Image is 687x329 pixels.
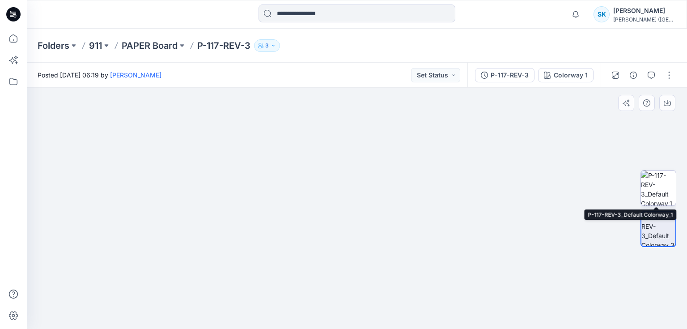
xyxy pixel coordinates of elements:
button: Details [626,68,640,82]
img: P-117-REV-3_Default Colorway_3 [641,212,675,246]
a: PAPER Board [122,39,178,52]
img: P-117-REV-3_Default Colorway_1 [641,171,676,205]
div: [PERSON_NAME] ([GEOGRAPHIC_DATA]) Exp... [613,16,676,23]
p: P-117-REV-3 [197,39,250,52]
div: SK [594,6,610,22]
span: Posted [DATE] 06:19 by [38,70,161,80]
div: P-117-REV-3 [491,70,529,80]
a: 911 [89,39,102,52]
div: Colorway 1 [554,70,588,80]
p: 3 [265,41,269,51]
button: Colorway 1 [538,68,594,82]
a: [PERSON_NAME] [110,71,161,79]
button: 3 [254,39,280,52]
div: [PERSON_NAME] [613,5,676,16]
button: P-117-REV-3 [475,68,534,82]
a: Folders [38,39,69,52]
